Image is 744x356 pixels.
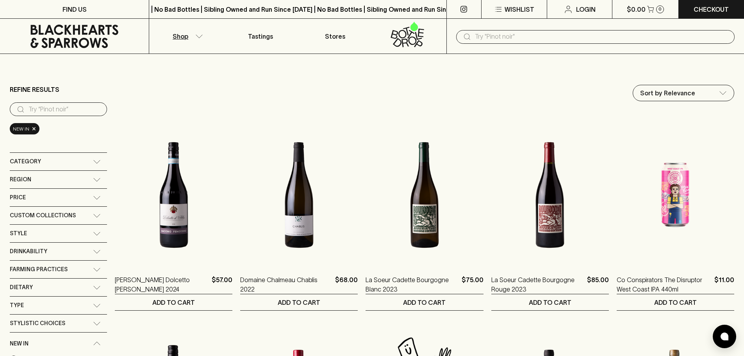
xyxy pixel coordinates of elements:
[617,275,711,294] a: Co Conspirators The Disruptor West Coast IPA 440ml
[10,243,107,260] div: Drinkability
[240,294,358,310] button: ADD TO CART
[10,247,47,256] span: Drinkability
[366,127,483,263] img: La Soeur Cadette Bourgogne Blanc 2023
[13,125,29,133] span: New In
[10,189,107,206] div: Price
[173,32,188,41] p: Shop
[491,294,609,310] button: ADD TO CART
[248,32,273,41] p: Tastings
[10,333,107,355] div: New In
[152,298,195,307] p: ADD TO CART
[10,157,41,166] span: Category
[640,88,695,98] p: Sort by Relevance
[403,298,446,307] p: ADD TO CART
[529,298,571,307] p: ADD TO CART
[627,5,646,14] p: $0.00
[10,85,59,94] p: Refine Results
[654,298,697,307] p: ADD TO CART
[240,275,332,294] a: Domaine Chalmeau Chablis 2022
[278,298,320,307] p: ADD TO CART
[115,275,209,294] a: [PERSON_NAME] Dolcetto [PERSON_NAME] 2024
[714,275,734,294] p: $11.00
[29,103,101,116] input: Try “Pinot noir”
[694,5,729,14] p: Checkout
[491,127,609,263] img: La Soeur Cadette Bourgogne Rouge 2023
[10,315,107,332] div: Stylistic Choices
[10,175,31,184] span: Region
[10,283,33,292] span: Dietary
[366,275,458,294] a: La Soeur Cadette Bourgogne Blanc 2023
[10,207,107,224] div: Custom Collections
[366,294,483,310] button: ADD TO CART
[10,171,107,188] div: Region
[10,339,29,349] span: New In
[298,19,372,54] a: Stores
[10,225,107,242] div: Style
[617,127,734,263] img: Co Conspirators The Disruptor West Coast IPA 440ml
[115,294,232,310] button: ADD TO CART
[32,125,36,133] span: ×
[115,127,232,263] img: Giacomo Fenocchio Dolcetto d'Alba 2024
[240,127,358,263] img: Domaine Chalmeau Chablis 2022
[62,5,87,14] p: FIND US
[149,19,223,54] button: Shop
[491,275,584,294] a: La Soeur Cadette Bourgogne Rouge 2023
[10,261,107,278] div: Farming Practices
[505,5,534,14] p: Wishlist
[10,265,68,274] span: Farming Practices
[10,318,65,328] span: Stylistic Choices
[212,275,232,294] p: $57.00
[10,193,26,202] span: Price
[475,30,728,43] input: Try "Pinot noir"
[10,297,107,314] div: Type
[617,294,734,310] button: ADD TO CART
[587,275,609,294] p: $85.00
[10,211,76,220] span: Custom Collections
[10,229,27,238] span: Style
[325,32,345,41] p: Stores
[462,275,484,294] p: $75.00
[335,275,358,294] p: $68.00
[576,5,596,14] p: Login
[10,153,107,170] div: Category
[10,301,24,310] span: Type
[10,279,107,296] div: Dietary
[721,333,728,340] img: bubble-icon
[658,7,662,11] p: 0
[223,19,298,54] a: Tastings
[633,85,734,101] div: Sort by Relevance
